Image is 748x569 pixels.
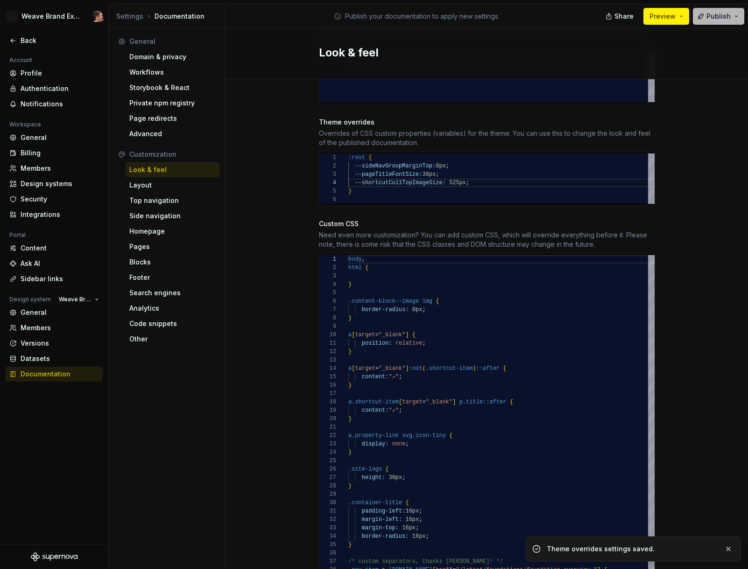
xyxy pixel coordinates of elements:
[365,264,368,271] span: {
[129,150,216,159] div: Customization
[92,11,104,22] img: Alexis Morin
[503,365,506,372] span: {
[319,297,336,305] div: 6
[348,449,352,456] span: }
[348,332,352,338] span: a
[361,525,398,531] span: margin-top:
[402,399,422,405] span: target
[6,81,103,96] a: Authentication
[361,340,392,347] span: position:
[126,332,219,347] a: Other
[319,381,336,389] div: 16
[319,440,336,448] div: 23
[6,336,103,351] a: Versions
[378,332,405,338] span: "_blank"
[422,365,425,372] span: (
[319,331,336,339] div: 10
[319,541,336,549] div: 35
[126,80,219,95] a: Storybook & React
[116,12,221,21] div: Documentation
[129,83,216,92] div: Storybook & React
[319,118,655,127] div: Theme overrides
[348,365,352,372] span: a
[348,541,352,548] span: }
[319,373,336,381] div: 15
[348,382,352,389] span: }
[319,557,336,566] div: 37
[419,508,422,514] span: ;
[6,119,45,130] div: Workspace
[21,179,99,188] div: Design systems
[319,195,336,204] div: 6
[319,356,336,364] div: 13
[375,332,378,338] span: =
[425,365,473,372] span: .shortcut-item
[425,399,452,405] span: "_blank"
[355,171,422,178] span: --pageTitleFontSize:
[405,516,419,523] span: 16px
[361,508,405,514] span: padding-left:
[6,161,103,176] a: Members
[319,423,336,431] div: 21
[126,224,219,239] a: Homepage
[452,399,456,405] span: ]
[126,111,219,126] a: Page redirects
[348,264,362,271] span: html
[422,171,436,178] span: 38px
[21,243,99,253] div: Content
[129,196,216,205] div: Top navigation
[319,398,336,406] div: 18
[399,374,402,380] span: ;
[436,163,446,169] span: 8px
[345,12,500,21] p: Publish your documentation to apply new settings.
[319,255,336,264] div: 1
[116,12,143,21] button: Settings
[361,407,388,414] span: content:
[6,351,103,366] a: Datasets
[21,164,99,173] div: Members
[614,12,634,21] span: Share
[361,533,409,540] span: border-radius:
[129,334,216,344] div: Other
[355,365,375,372] span: target
[21,36,99,45] div: Back
[319,524,336,532] div: 33
[422,340,425,347] span: ;
[547,544,717,554] div: Theme overrides settings saved.
[319,314,336,322] div: 8
[319,499,336,507] div: 30
[129,319,216,328] div: Code snippets
[319,272,336,280] div: 3
[126,65,219,80] a: Workflows
[466,180,469,186] span: ;
[129,98,216,108] div: Private npm registry
[6,256,103,271] a: Ask AI
[129,52,216,62] div: Domain & privacy
[388,407,399,414] span: "↗"
[31,552,78,562] svg: Supernova Logo
[21,369,99,379] div: Documentation
[21,12,81,21] div: Weave Brand Extended
[319,431,336,440] div: 22
[348,188,352,194] span: }
[319,490,336,499] div: 29
[21,274,99,284] div: Sidebar links
[6,192,103,207] a: Security
[129,129,216,139] div: Advanced
[348,348,352,355] span: }
[476,365,499,372] span: ::after
[319,219,655,229] div: Custom CSS
[385,466,388,472] span: {
[7,11,18,22] div: A
[348,432,399,439] span: a.property-link
[6,146,103,160] a: Billing
[6,229,29,241] div: Portal
[21,99,99,109] div: Notifications
[319,473,336,482] div: 27
[319,264,336,272] div: 2
[21,69,99,78] div: Profile
[319,507,336,515] div: 31
[319,45,644,60] h2: Look & feel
